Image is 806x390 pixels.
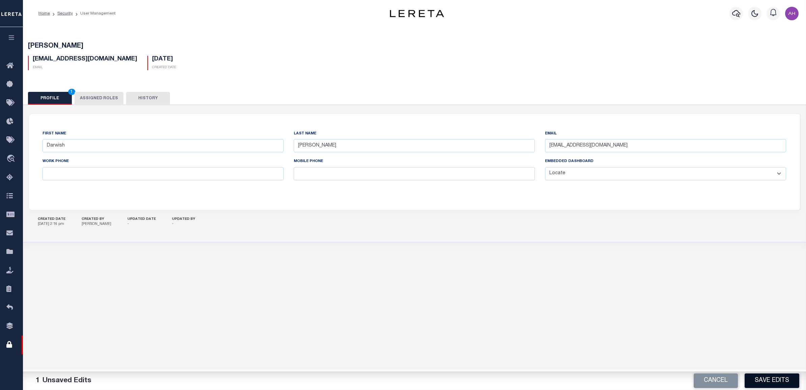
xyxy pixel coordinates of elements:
label: Email [545,131,557,137]
img: svg+xml;base64,PHN2ZyB4bWxucz0iaHR0cDovL3d3dy53My5vcmcvMjAwMC9zdmciIHBvaW50ZXItZXZlbnRzPSJub25lIi... [785,7,799,20]
span: Unsaved Edits [42,377,91,384]
label: Work Phone [42,159,69,164]
p: - [172,222,195,227]
label: Mobile Phone [294,159,323,164]
span: 1 [36,377,40,384]
label: Embedded Dashboard [545,159,594,164]
h5: UPDATED DATE [127,217,156,222]
span: 1 [68,89,75,95]
label: Last Name [294,131,316,137]
h5: CREATED BY [82,217,111,222]
p: [PERSON_NAME] [82,222,111,227]
label: First Name [42,131,66,137]
li: User Management [73,10,116,17]
button: History [126,92,170,105]
h5: UPDATED BY [172,217,195,222]
button: Profile [28,92,72,105]
p: - [127,222,156,227]
h5: CREATED DATE [38,217,65,222]
p: Created Date [152,65,176,70]
h5: [EMAIL_ADDRESS][DOMAIN_NAME] [33,56,137,63]
button: Save Edits [745,373,799,388]
a: Home [38,11,50,16]
a: Security [57,11,73,16]
p: [DATE] 2:16 pm [38,222,65,227]
button: Cancel [694,373,738,388]
span: [PERSON_NAME] [28,43,83,50]
button: Assigned Roles [75,92,123,105]
p: Email [33,65,137,70]
img: logo-dark.svg [390,10,444,17]
i: travel_explore [6,155,17,163]
h5: [DATE] [152,56,176,63]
